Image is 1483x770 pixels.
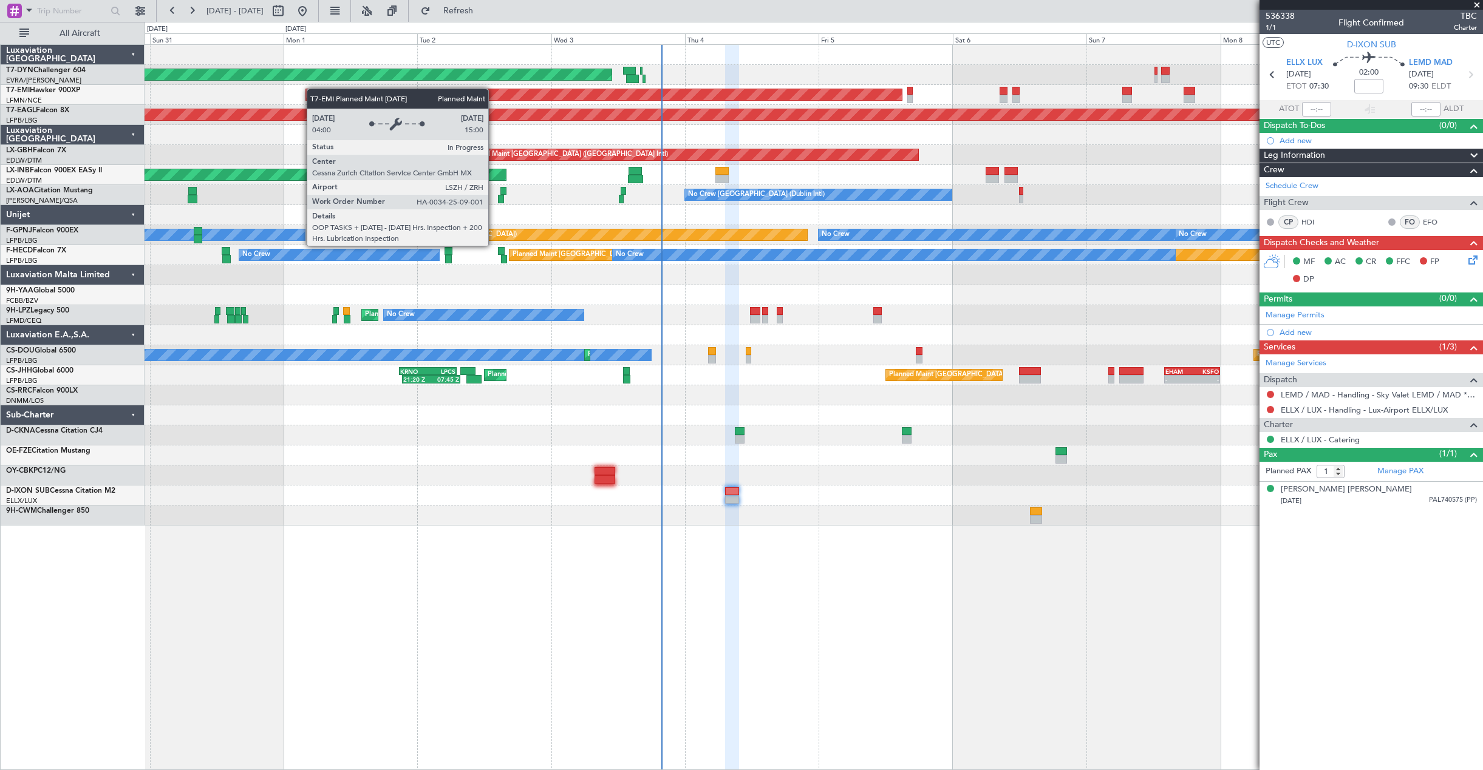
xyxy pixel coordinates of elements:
[1266,357,1326,370] a: Manage Services
[6,447,32,454] span: OE-FZE
[206,5,264,16] span: [DATE] - [DATE]
[6,167,30,174] span: LX-INB
[1179,226,1207,244] div: No Crew
[6,347,35,354] span: CS-DOU
[819,33,952,44] div: Fri 5
[1302,102,1331,117] input: --:--
[6,196,78,205] a: [PERSON_NAME]/QSA
[1279,103,1299,115] span: ATOT
[1280,135,1477,146] div: Add new
[6,467,33,474] span: OY-CBK
[1281,390,1477,400] a: LEMD / MAD - Handling - Sky Valet LEMD / MAD **MY HANDLING**
[6,307,69,314] a: 9H-LPZLegacy 500
[6,236,38,245] a: LFPB/LBG
[6,147,66,154] a: LX-GBHFalcon 7X
[6,247,66,254] a: F-HECDFalcon 7X
[1439,340,1457,353] span: (1/3)
[1286,69,1311,81] span: [DATE]
[1264,196,1309,210] span: Flight Crew
[6,287,33,294] span: 9H-YAA
[1347,38,1396,51] span: D-IXON SUB
[1264,448,1277,462] span: Pax
[428,368,455,375] div: LPCS
[6,107,69,114] a: T7-EAGLFalcon 8X
[6,187,93,194] a: LX-AOACitation Mustang
[1192,368,1219,375] div: KSFO
[415,1,488,21] button: Refresh
[6,67,33,74] span: T7-DYN
[1086,33,1220,44] div: Sun 7
[1266,309,1324,322] a: Manage Permits
[309,86,425,104] div: Planned Maint [GEOGRAPHIC_DATA]
[1454,10,1477,22] span: TBC
[1303,256,1315,268] span: MF
[403,376,431,383] div: 21:20 Z
[37,2,107,20] input: Trip Number
[1444,103,1464,115] span: ALDT
[588,346,779,364] div: Planned Maint [GEOGRAPHIC_DATA] ([GEOGRAPHIC_DATA])
[1281,405,1448,415] a: ELLX / LUX - Handling - Lux-Airport ELLX/LUX
[616,246,644,264] div: No Crew
[1454,22,1477,33] span: Charter
[6,167,102,174] a: LX-INBFalcon 900EX EASy II
[6,496,37,505] a: ELLX/LUX
[1264,149,1325,163] span: Leg Information
[6,76,81,85] a: EVRA/[PERSON_NAME]
[1359,67,1379,79] span: 02:00
[6,367,32,374] span: CS-JHH
[1377,465,1423,478] a: Manage PAX
[1266,10,1295,22] span: 536338
[6,487,115,495] a: D-IXON SUBCessna Citation M2
[6,507,89,515] a: 9H-CWMChallenger 850
[1264,418,1293,432] span: Charter
[1431,81,1451,93] span: ELDT
[1264,163,1284,177] span: Crew
[6,376,38,385] a: LFPB/LBG
[147,24,168,35] div: [DATE]
[1266,180,1318,192] a: Schedule Crew
[150,33,284,44] div: Sun 31
[242,246,270,264] div: No Crew
[1264,373,1297,387] span: Dispatch
[6,256,38,265] a: LFPB/LBG
[1192,376,1219,383] div: -
[6,447,90,454] a: OE-FZECitation Mustang
[6,96,42,105] a: LFMN/NCE
[1165,368,1192,375] div: EHAM
[688,186,825,204] div: No Crew [GEOGRAPHIC_DATA] (Dublin Intl)
[1409,81,1428,93] span: 09:30
[6,387,78,394] a: CS-RRCFalcon 900LX
[6,187,34,194] span: LX-AOA
[284,33,417,44] div: Mon 1
[1280,327,1477,337] div: Add new
[6,356,38,365] a: LFPB/LBG
[1264,119,1325,133] span: Dispatch To-Dos
[465,146,668,164] div: Planned Maint [GEOGRAPHIC_DATA] ([GEOGRAPHIC_DATA] Intl)
[1266,22,1295,33] span: 1/1
[513,246,704,264] div: Planned Maint [GEOGRAPHIC_DATA] ([GEOGRAPHIC_DATA])
[6,87,80,94] a: T7-EMIHawker 900XP
[6,67,86,74] a: T7-DYNChallenger 604
[1264,340,1295,354] span: Services
[1263,37,1284,48] button: UTC
[6,116,38,125] a: LFPB/LBG
[1257,346,1448,364] div: Planned Maint [GEOGRAPHIC_DATA] ([GEOGRAPHIC_DATA])
[6,507,37,515] span: 9H-CWM
[889,366,1080,384] div: Planned Maint [GEOGRAPHIC_DATA] ([GEOGRAPHIC_DATA])
[1423,217,1450,228] a: EFO
[1400,215,1420,229] div: FO
[6,427,103,434] a: D-CKNACessna Citation CJ4
[285,24,306,35] div: [DATE]
[1396,256,1410,268] span: FFC
[32,29,128,38] span: All Aircraft
[6,156,42,165] a: EDLW/DTM
[6,316,41,325] a: LFMD/CEQ
[1221,33,1354,44] div: Mon 8
[1439,119,1457,132] span: (0/0)
[1335,256,1346,268] span: AC
[6,227,78,234] a: F-GPNJFalcon 900EX
[1264,236,1379,250] span: Dispatch Checks and Weather
[551,33,685,44] div: Wed 3
[1439,292,1457,305] span: (0/0)
[6,87,30,94] span: T7-EMI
